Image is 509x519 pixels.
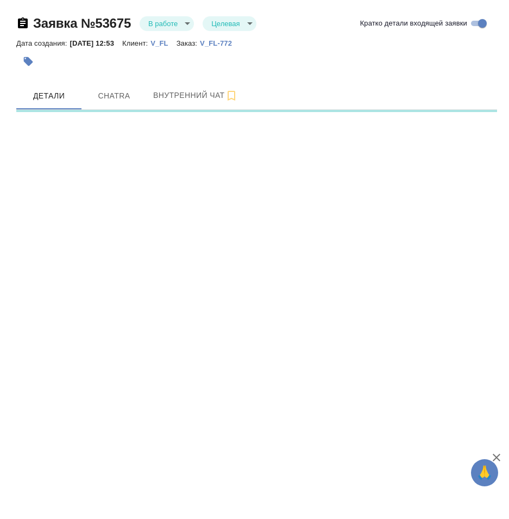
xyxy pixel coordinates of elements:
[225,89,238,102] svg: Подписаться
[150,39,176,47] p: V_FL
[145,19,181,28] button: В работе
[200,38,240,47] a: V_FL-772
[200,39,240,47] p: V_FL-772
[122,39,150,47] p: Клиент:
[360,18,467,29] span: Кратко детали входящей заявки
[153,89,238,102] span: Внутренний чат
[33,16,131,30] a: Заявка №53675
[177,39,200,47] p: Заказ:
[150,38,176,47] a: V_FL
[471,459,498,486] button: 🙏
[23,89,75,103] span: Детали
[208,19,243,28] button: Целевая
[16,50,40,73] button: Добавить тэг
[16,17,29,30] button: Скопировать ссылку
[203,16,256,31] div: В работе
[475,461,494,484] span: 🙏
[16,39,70,47] p: Дата создания:
[140,16,194,31] div: В работе
[70,39,122,47] p: [DATE] 12:53
[88,89,140,103] span: Chatra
